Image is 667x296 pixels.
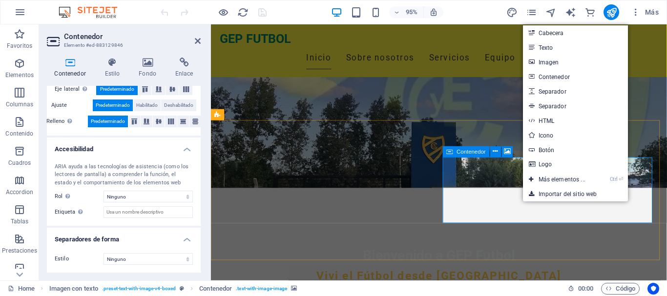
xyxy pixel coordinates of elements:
[100,83,134,95] span: Predeterminado
[523,142,628,157] a: Botón
[96,83,138,95] button: Predeterminado
[5,130,33,138] p: Contenido
[545,7,557,18] i: Navegador
[217,6,229,18] button: Haz clic para salir del modo de previsualización y seguir editando
[523,128,628,142] a: Icono
[585,285,586,292] span: :
[523,157,628,172] a: Logo
[457,149,486,154] span: Contenedor
[47,138,201,155] h4: Accesibilidad
[506,7,518,18] i: Diseño (Ctrl+Alt+Y)
[64,32,201,41] h2: Contenedor
[2,247,37,255] p: Prestaciones
[51,99,93,111] label: Ajuste
[49,283,99,295] span: Haz clic para seleccionar y doble clic para editar
[610,176,618,182] i: Ctrl
[5,71,34,79] p: Elementos
[601,283,640,295] button: Código
[96,99,130,111] span: Predeterminado
[605,283,635,295] span: Código
[578,283,593,295] span: 00 00
[64,41,181,50] h3: Elemento #ed-883129846
[131,58,168,78] h4: Fondo
[6,100,34,108] p: Columnas
[237,6,249,18] button: reload
[545,6,557,18] button: navigator
[584,7,596,18] i: Comercio
[606,7,617,18] i: Publicar
[8,159,31,167] p: Cuadros
[389,6,424,18] button: 95%
[49,283,297,295] nav: breadcrumb
[55,191,73,202] span: Rol
[291,286,297,291] i: Este elemento contiene un fondo
[523,99,628,113] a: Separador
[133,99,161,111] button: Habilitado
[47,58,97,78] h4: Contenedor
[506,6,518,18] button: design
[627,4,663,20] button: Más
[93,99,133,111] button: Predeterminado
[564,6,576,18] button: text_generator
[523,69,628,84] a: Contenedor
[104,206,193,218] input: Usa un nombre descriptivo
[525,6,537,18] button: pages
[404,6,419,18] h6: 95%
[136,99,158,111] span: Habilitado
[523,84,628,99] a: Separador
[11,217,29,225] p: Tablas
[55,163,193,187] div: ARIA ayuda a las tecnologías de asistencia (como los lectores de pantalla) a comprender la funció...
[91,116,125,127] span: Predeterminado
[526,7,537,18] i: Páginas (Ctrl+Alt+S)
[56,6,129,18] img: Editor Logo
[631,7,659,17] span: Más
[523,172,591,187] a: Ctrl⏎Más elementos ...
[88,116,128,127] button: Predeterminado
[46,116,88,127] label: Relleno
[236,283,287,295] span: . text-with-image-image
[167,58,201,78] h4: Enlace
[180,286,184,291] i: Este elemento es un preajuste personalizable
[8,283,35,295] a: Haz clic para cancelar la selección y doble clic para abrir páginas
[429,8,438,17] i: Al redimensionar, ajustar el nivel de zoom automáticamente para ajustarse al dispositivo elegido.
[161,99,196,111] button: Deshabilitado
[523,25,628,40] a: Cabecera
[55,206,104,218] label: Etiqueta
[164,99,193,111] span: Deshabilitado
[647,283,659,295] button: Usercentrics
[102,283,176,295] span: . preset-text-with-image-v4-boxed
[199,283,232,295] span: Haz clic para seleccionar y doble clic para editar
[237,7,249,18] i: Volver a cargar página
[584,6,596,18] button: commerce
[619,176,623,182] i: ⏎
[565,7,576,18] i: AI Writer
[523,113,628,128] a: HTML
[523,187,628,201] a: Importar del sitio web
[523,55,628,69] a: Imagen
[55,256,69,262] span: Estilo
[55,83,96,95] label: Eje lateral
[47,228,201,245] h4: Separadores de forma
[523,40,628,55] a: Texto
[6,188,33,196] p: Accordion
[604,4,619,20] button: publish
[568,283,594,295] h6: Tiempo de la sesión
[7,42,32,50] p: Favoritos
[97,58,131,78] h4: Estilo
